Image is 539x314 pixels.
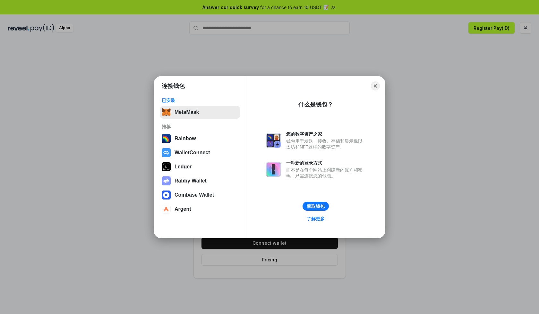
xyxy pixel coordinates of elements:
[162,124,238,130] div: 推荐
[286,160,366,166] div: 一种新的登录方式
[162,205,171,214] img: svg+xml,%3Csvg%20width%3D%2228%22%20height%3D%2228%22%20viewBox%3D%220%200%2028%2028%22%20fill%3D...
[298,101,333,108] div: 什么是钱包？
[286,167,366,179] div: 而不是在每个网站上创建新的账户和密码，只需连接您的钱包。
[266,162,281,177] img: svg+xml,%3Csvg%20xmlns%3D%22http%3A%2F%2Fwww.w3.org%2F2000%2Fsvg%22%20fill%3D%22none%22%20viewBox...
[162,148,171,157] img: svg+xml,%3Csvg%20width%3D%2228%22%20height%3D%2228%22%20viewBox%3D%220%200%2028%2028%22%20fill%3D...
[266,133,281,148] img: svg+xml,%3Csvg%20xmlns%3D%22http%3A%2F%2Fwww.w3.org%2F2000%2Fsvg%22%20fill%3D%22none%22%20viewBox...
[286,131,366,137] div: 您的数字资产之家
[160,189,240,201] button: Coinbase Wallet
[160,146,240,159] button: WalletConnect
[162,191,171,199] img: svg+xml,%3Csvg%20width%3D%2228%22%20height%3D%2228%22%20viewBox%3D%220%200%2028%2028%22%20fill%3D...
[160,174,240,187] button: Rabby Wallet
[175,150,210,156] div: WalletConnect
[307,216,325,222] div: 了解更多
[162,98,238,103] div: 已安装
[175,192,214,198] div: Coinbase Wallet
[175,206,191,212] div: Argent
[175,109,199,115] div: MetaMask
[175,164,192,170] div: Ledger
[175,178,207,184] div: Rabby Wallet
[160,160,240,173] button: Ledger
[162,108,171,117] img: svg+xml,%3Csvg%20fill%3D%22none%22%20height%3D%2233%22%20viewBox%3D%220%200%2035%2033%22%20width%...
[162,176,171,185] img: svg+xml,%3Csvg%20xmlns%3D%22http%3A%2F%2Fwww.w3.org%2F2000%2Fsvg%22%20fill%3D%22none%22%20viewBox...
[307,203,325,209] div: 获取钱包
[160,106,240,119] button: MetaMask
[160,203,240,216] button: Argent
[160,132,240,145] button: Rainbow
[371,81,380,90] button: Close
[303,202,329,211] button: 获取钱包
[162,162,171,171] img: svg+xml,%3Csvg%20xmlns%3D%22http%3A%2F%2Fwww.w3.org%2F2000%2Fsvg%22%20width%3D%2228%22%20height%3...
[303,215,329,223] a: 了解更多
[286,138,366,150] div: 钱包用于发送、接收、存储和显示像以太坊和NFT这样的数字资产。
[162,134,171,143] img: svg+xml,%3Csvg%20width%3D%22120%22%20height%3D%22120%22%20viewBox%3D%220%200%20120%20120%22%20fil...
[162,82,185,90] h1: 连接钱包
[175,136,196,141] div: Rainbow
